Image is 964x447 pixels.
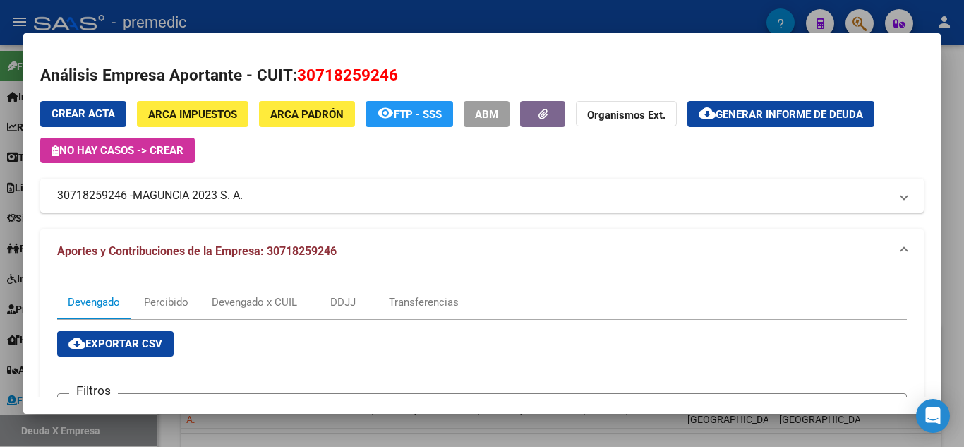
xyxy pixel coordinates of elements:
[297,66,398,84] span: 30718259246
[40,101,126,127] button: Crear Acta
[52,144,183,157] span: No hay casos -> Crear
[699,105,716,121] mat-icon: cloud_download
[57,244,337,258] span: Aportes y Contribuciones de la Empresa: 30718259246
[133,187,243,204] span: MAGUNCIA 2023 S. A.
[377,105,394,121] mat-icon: remove_red_eye
[144,294,188,310] div: Percibido
[916,399,950,433] div: Open Intercom Messenger
[330,294,356,310] div: DDJJ
[687,101,874,127] button: Generar informe de deuda
[389,294,459,310] div: Transferencias
[69,383,118,398] h3: Filtros
[40,138,195,163] button: No hay casos -> Crear
[716,108,863,121] span: Generar informe de deuda
[212,294,297,310] div: Devengado x CUIL
[475,108,498,121] span: ABM
[366,101,453,127] button: FTP - SSS
[68,294,120,310] div: Devengado
[68,335,85,352] mat-icon: cloud_download
[57,187,890,204] mat-panel-title: 30718259246 -
[137,101,248,127] button: ARCA Impuestos
[394,108,442,121] span: FTP - SSS
[68,338,162,350] span: Exportar CSV
[40,229,924,274] mat-expansion-panel-header: Aportes y Contribuciones de la Empresa: 30718259246
[587,109,665,121] strong: Organismos Ext.
[464,101,510,127] button: ABM
[148,108,237,121] span: ARCA Impuestos
[40,179,924,213] mat-expansion-panel-header: 30718259246 -MAGUNCIA 2023 S. A.
[57,331,174,357] button: Exportar CSV
[576,101,677,127] button: Organismos Ext.
[270,108,344,121] span: ARCA Padrón
[52,107,115,120] span: Crear Acta
[40,64,924,88] h2: Análisis Empresa Aportante - CUIT:
[259,101,355,127] button: ARCA Padrón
